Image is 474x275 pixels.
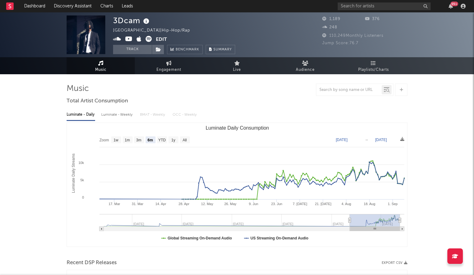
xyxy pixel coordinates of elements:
[78,161,84,165] text: 10k
[336,138,348,142] text: [DATE]
[271,57,339,74] a: Audience
[176,46,199,54] span: Benchmark
[213,48,232,51] span: Summary
[450,2,458,6] div: 99 +
[293,202,307,206] text: 7. [DATE]
[67,259,117,267] span: Recent DSP Releases
[203,57,271,74] a: Live
[158,138,166,142] text: YTD
[315,202,331,206] text: 21. [DATE]
[113,27,204,34] div: [GEOGRAPHIC_DATA] | Hip-Hop/Rap
[71,153,76,193] text: Luminate Daily Streams
[67,110,95,120] div: Luminate - Daily
[224,202,237,206] text: 26. May
[113,15,151,26] div: 3Dcam
[322,25,337,29] span: 248
[80,178,84,182] text: 5k
[271,202,282,206] text: 23. Jun
[449,4,453,9] button: 99+
[339,57,407,74] a: Playlists/Charts
[114,138,119,142] text: 1w
[67,97,128,105] span: Total Artist Consumption
[250,236,308,240] text: US Streaming On-Demand Audio
[322,17,340,21] span: 1,189
[358,66,389,74] span: Playlists/Charts
[95,66,107,74] span: Music
[67,123,407,247] svg: Luminate Daily Consumption
[101,110,134,120] div: Luminate - Weekly
[99,138,109,142] text: Zoom
[206,45,235,54] button: Summary
[322,41,358,45] span: Jump Score: 76.7
[155,202,166,206] text: 14. Apr
[136,138,142,142] text: 3m
[388,202,398,206] text: 1. Sep
[125,138,130,142] text: 1m
[167,45,203,54] a: Benchmark
[67,57,135,74] a: Music
[338,2,431,10] input: Search for artists
[365,17,380,21] span: 376
[113,45,152,54] button: Track
[156,36,167,44] button: Edit
[341,202,351,206] text: 4. Aug
[206,125,269,131] text: Luminate Daily Consumption
[364,202,375,206] text: 18. Aug
[108,202,120,206] text: 17. Mar
[316,88,382,92] input: Search by song name or URL
[233,66,241,74] span: Live
[135,57,203,74] a: Engagement
[182,138,187,142] text: All
[322,34,384,38] span: 110,249 Monthly Listeners
[201,202,213,206] text: 12. May
[168,236,232,240] text: Global Streaming On-Demand Audio
[132,202,143,206] text: 31. Mar
[365,138,368,142] text: →
[82,196,84,199] text: 0
[249,202,258,206] text: 9. Jun
[178,202,189,206] text: 28. Apr
[375,138,387,142] text: [DATE]
[296,66,315,74] span: Audience
[382,261,407,265] button: Export CSV
[171,138,175,142] text: 1y
[147,138,153,142] text: 6m
[156,66,181,74] span: Engagement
